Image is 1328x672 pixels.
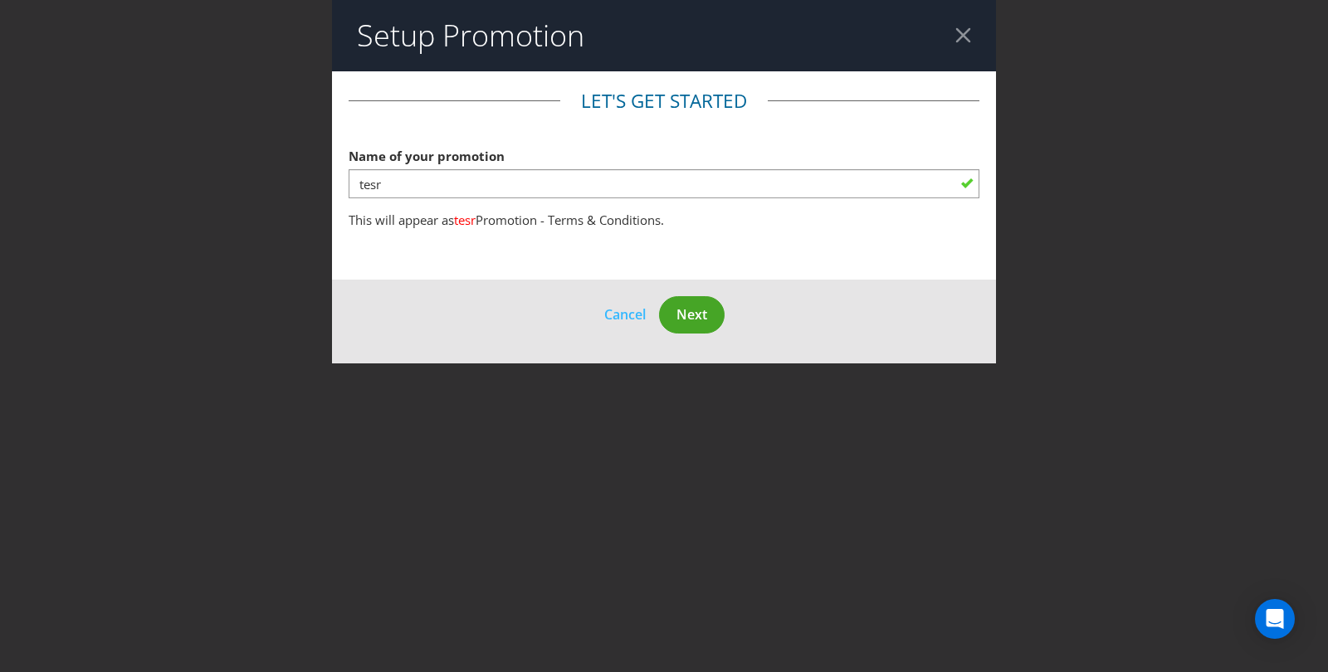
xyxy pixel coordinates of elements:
span: Next [676,305,707,324]
span: Promotion - Terms & Conditions. [476,212,664,228]
button: Next [659,296,725,334]
input: e.g. My Promotion [349,169,979,198]
span: Name of your promotion [349,148,505,164]
span: tesr [454,212,476,228]
div: Open Intercom Messenger [1255,599,1295,639]
legend: Let's get started [560,88,768,114]
span: This will appear as [349,212,454,228]
h2: Setup Promotion [357,19,584,52]
span: Cancel [604,305,646,324]
button: Cancel [603,304,647,325]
